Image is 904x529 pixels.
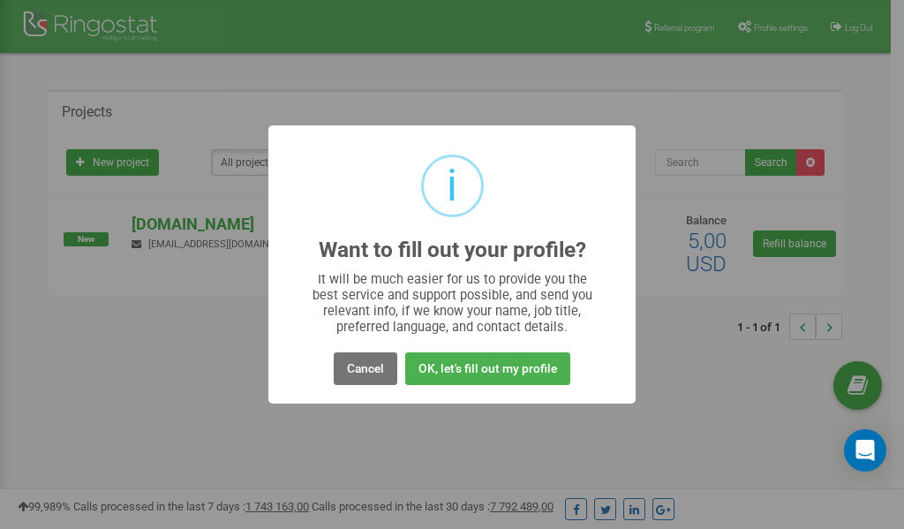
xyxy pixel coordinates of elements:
[405,352,570,385] button: OK, let's fill out my profile
[334,352,397,385] button: Cancel
[319,238,586,262] h2: Want to fill out your profile?
[844,429,886,472] div: Open Intercom Messenger
[447,157,457,215] div: i
[304,271,601,335] div: It will be much easier for us to provide you the best service and support possible, and send you ...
